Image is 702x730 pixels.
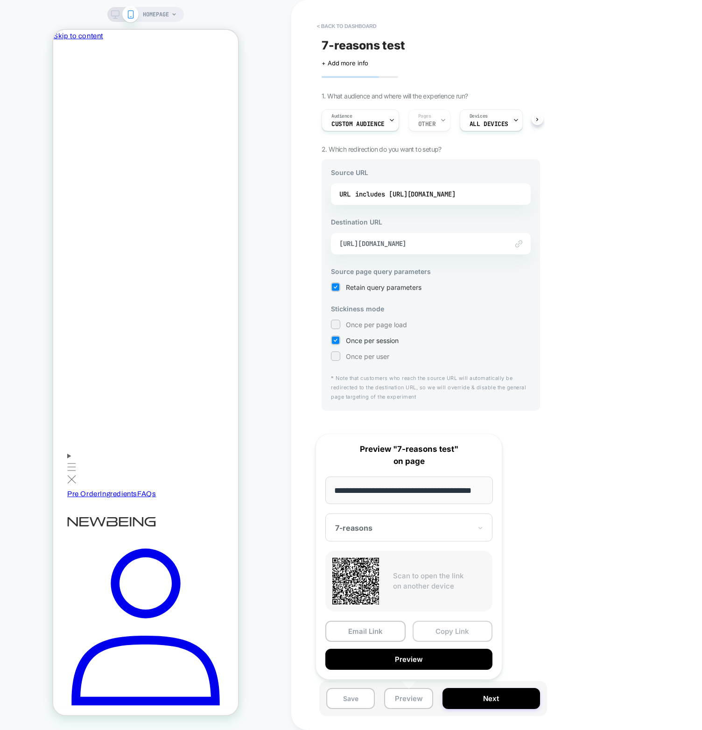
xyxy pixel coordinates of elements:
button: < back to dashboard [312,19,381,34]
h3: Source URL [331,168,531,176]
button: Email Link [325,621,406,642]
button: Preview [325,649,492,670]
a: Newbeing [14,480,171,505]
span: + Add more info [322,59,368,67]
h3: Stickiness mode [331,305,531,313]
span: Once per user [346,352,389,360]
span: 7-reasons test [322,38,405,52]
a: Ingredients [47,460,84,469]
div: URL [339,187,522,201]
span: [URL][DOMAIN_NAME] [339,239,499,248]
span: Devices [470,113,488,119]
h3: Destination URL [331,218,531,226]
img: edit [515,240,522,247]
summary: Menu [14,420,23,458]
span: Once per page load [346,321,407,329]
a: Log in [14,674,171,694]
button: Preview [384,688,433,709]
p: Scan to open the link on another device [393,571,485,592]
button: Copy Link [413,621,493,642]
span: Retain query parameters [346,283,421,291]
span: HOMEPAGE [143,7,169,22]
button: Next [442,688,540,709]
span: Custom Audience [331,121,385,127]
div: includes [URL][DOMAIN_NAME] [355,187,456,201]
span: Audience [331,113,352,119]
p: Preview "7-reasons test" on page [325,443,492,467]
span: 2. Which redirection do you want to setup? [322,145,442,153]
p: * Note that customers who reach the source URL will automatically be redirected to the destinatio... [331,374,531,401]
img: Newbeing [14,487,103,497]
a: Pre Order [14,460,47,469]
a: FAQs [84,460,103,469]
span: ALL DEVICES [470,121,508,127]
button: Save [326,688,375,709]
span: 1. What audience and where will the experience run? [322,92,468,100]
span: Once per session [346,337,399,344]
h3: Source page query parameters [331,267,531,275]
